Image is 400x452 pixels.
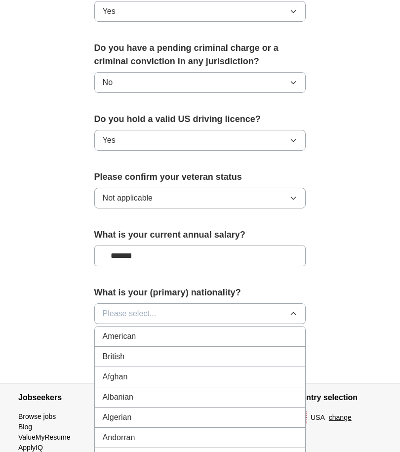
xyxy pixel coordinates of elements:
[94,41,306,68] label: Do you have a pending criminal charge or a criminal conviction in any jurisdiction?
[103,192,153,204] span: Not applicable
[94,228,306,242] label: What is your current annual salary?
[291,384,382,411] h4: Country selection
[94,113,306,126] label: Do you hold a valid US driving licence?
[18,444,43,452] a: ApplyIQ
[18,412,56,420] a: Browse jobs
[329,412,352,423] button: change
[103,5,116,17] span: Yes
[103,308,157,320] span: Please select...
[103,77,113,88] span: No
[94,72,306,93] button: No
[18,423,32,431] a: Blog
[103,432,135,444] span: Andorran
[103,351,124,363] span: British
[311,412,325,423] span: USA
[103,371,128,383] span: Afghan
[94,1,306,22] button: Yes
[94,188,306,208] button: Not applicable
[103,330,136,342] span: American
[103,134,116,146] span: Yes
[103,391,133,403] span: Albanian
[94,130,306,151] button: Yes
[94,303,306,324] button: Please select...
[103,411,132,423] span: Algerian
[18,433,71,441] a: ValueMyResume
[94,170,306,184] label: Please confirm your veteran status
[94,286,306,299] label: What is your (primary) nationality?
